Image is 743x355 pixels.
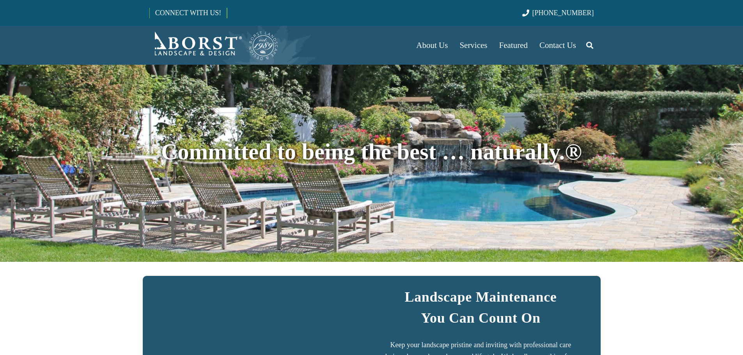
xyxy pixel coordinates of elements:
span: About Us [416,41,448,50]
a: Borst-Logo [149,30,279,61]
a: [PHONE_NUMBER] [522,9,594,17]
span: Contact Us [539,41,576,50]
a: Search [582,35,598,55]
a: Featured [493,26,534,65]
span: Committed to being the best … naturally.® [161,139,582,164]
strong: Landscape Maintenance [404,289,557,305]
a: Services [454,26,493,65]
a: CONNECT WITH US! [150,4,227,22]
strong: You Can Count On [421,310,541,326]
a: Contact Us [534,26,582,65]
span: Services [459,41,487,50]
span: Featured [499,41,528,50]
a: About Us [410,26,454,65]
span: [PHONE_NUMBER] [532,9,594,17]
